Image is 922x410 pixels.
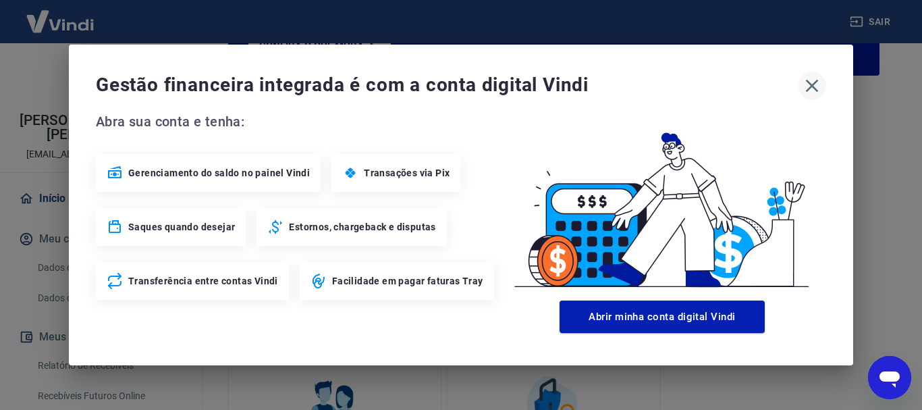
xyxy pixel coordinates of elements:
img: Good Billing [498,111,826,295]
span: Facilidade em pagar faturas Tray [332,274,483,288]
button: Abrir minha conta digital Vindi [560,301,765,333]
span: Gestão financeira integrada é com a conta digital Vindi [96,72,798,99]
span: Saques quando desejar [128,220,235,234]
span: Estornos, chargeback e disputas [289,220,435,234]
iframe: Botão para abrir a janela de mensagens [868,356,911,399]
span: Gerenciamento do saldo no painel Vindi [128,166,310,180]
span: Abra sua conta e tenha: [96,111,498,132]
span: Transações via Pix [364,166,450,180]
span: Transferência entre contas Vindi [128,274,278,288]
